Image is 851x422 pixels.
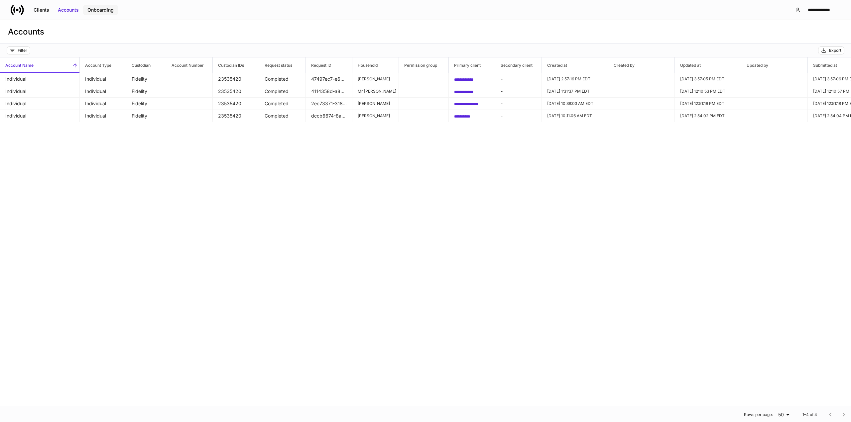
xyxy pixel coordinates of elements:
div: Export [829,48,841,53]
p: 1–4 of 4 [802,412,817,417]
div: Filter [18,48,27,53]
td: 47497ec7-e684-43e2-8059-7181c18238ca [306,73,352,85]
h6: Created by [608,62,635,68]
h6: Created at [542,62,567,68]
td: 2025-06-27T14:38:03.637Z [542,98,608,110]
p: [PERSON_NAME] [358,76,393,82]
td: 223ddb07-1aea-48b2-9a30-a251652177d5 [449,98,495,110]
p: - [501,88,536,95]
button: Export [818,46,844,54]
td: Fidelity [126,73,166,85]
h6: Submitted at [808,62,837,68]
td: bb0562a4-a322-4836-be0d-ea2211bcc673 [449,73,495,85]
p: - [501,100,536,107]
td: Individual [80,73,126,85]
span: Custodian IDs [213,57,259,73]
p: [DATE] 3:57:05 PM EDT [680,76,736,82]
td: Individual [80,98,126,110]
span: Created at [542,57,608,73]
p: [DATE] 2:54:02 PM EDT [680,113,736,119]
h6: Primary client [449,62,481,68]
p: [DATE] 2:57:16 PM EDT [547,76,603,82]
td: Individual [80,110,126,122]
span: Created by [608,57,674,73]
p: [PERSON_NAME] [358,101,393,106]
td: Completed [259,98,306,110]
div: Clients [34,7,49,13]
td: 2ec73371-318d-4bf0-8a53-5eca5e462c9b [306,98,352,110]
td: Fidelity [126,98,166,110]
td: 4114358d-a877-447b-abaf-749cc124a1f1 [306,85,352,98]
span: Household [352,57,399,73]
span: Primary client [449,57,495,73]
td: 23535420 [213,73,259,85]
td: 2025-05-02T17:31:37.884Z [542,85,608,98]
td: 23535420 [213,85,259,98]
p: [DATE] 10:11:06 AM EDT [547,113,603,119]
span: Secondary client [495,57,542,73]
span: Custodian [126,57,166,73]
span: Permission group [399,57,448,73]
span: Updated at [675,57,741,73]
p: [DATE] 1:31:37 PM EDT [547,89,603,94]
td: Fidelity [126,85,166,98]
span: Request ID [306,57,352,73]
span: Request status [259,57,305,73]
p: Rows per page: [744,412,773,417]
span: Updated by [741,57,807,73]
div: Accounts [58,7,79,13]
td: 2025-08-24T18:54:02.237Z [675,110,741,122]
td: 2025-08-18T14:11:06.877Z [542,110,608,122]
td: Individual [80,85,126,98]
td: 2025-06-19T16:10:53.643Z [675,85,741,98]
p: [DATE] 12:10:53 PM EDT [680,89,736,94]
p: [PERSON_NAME] [358,113,393,119]
h6: Request ID [306,62,331,68]
td: dccb6674-8a2c-4027-aa9b-7c5cd33badd5 [306,110,352,122]
td: Completed [259,85,306,98]
button: Accounts [54,5,83,15]
p: [DATE] 12:51:16 PM EDT [680,101,736,106]
td: Completed [259,73,306,85]
button: Clients [29,5,54,15]
h6: Household [352,62,378,68]
td: 2025-07-09T16:51:16.744Z [675,98,741,110]
h6: Permission group [399,62,437,68]
td: 9a6d52c5-e475-4df6-81a1-6017194b7ec5 [449,85,495,98]
h6: Custodian [126,62,151,68]
td: 23535420 [213,110,259,122]
button: Onboarding [83,5,118,15]
h6: Secondary client [495,62,533,68]
td: Completed [259,110,306,122]
h6: Request status [259,62,292,68]
td: 2025-04-04T18:57:16.921Z [542,73,608,85]
h6: Updated by [741,62,768,68]
button: Filter [7,46,30,54]
span: Account Number [166,57,212,73]
h6: Account Number [166,62,204,68]
p: - [501,113,536,119]
td: 2025-04-06T19:57:05.850Z [675,73,741,85]
h6: Custodian IDs [213,62,244,68]
h6: Account Type [80,62,111,68]
h6: Updated at [675,62,701,68]
td: Fidelity [126,110,166,122]
p: Mr [PERSON_NAME] [358,89,393,94]
div: 50 [776,411,792,418]
span: Account Type [80,57,126,73]
h3: Accounts [8,27,44,37]
div: Onboarding [87,7,114,13]
td: 1be2a5f7-44ff-4099-9c82-df2ee6b74542 [449,110,495,122]
p: - [501,76,536,82]
td: 23535420 [213,98,259,110]
p: [DATE] 10:38:03 AM EDT [547,101,603,106]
